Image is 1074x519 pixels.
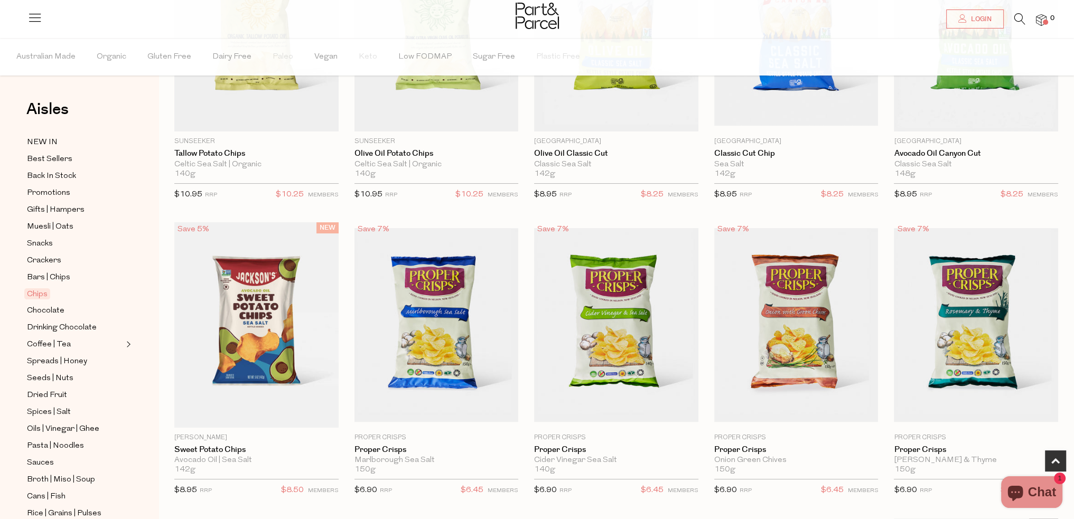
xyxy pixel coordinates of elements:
[27,422,123,436] a: Oils | Vinegar | Ghee
[281,484,304,497] span: $8.50
[27,288,123,300] a: Chips
[534,137,698,146] p: [GEOGRAPHIC_DATA]
[174,222,212,237] div: Save 5%
[847,192,878,198] small: MEMBERS
[354,137,519,146] p: Sunseeker
[124,338,131,351] button: Expand/Collapse Coffee | Tea
[894,149,1058,158] a: Avocado Oil Canyon Cut
[27,338,71,351] span: Coffee | Tea
[534,445,698,455] a: Proper Crisps
[354,160,519,169] div: Celtic Sea Salt | Organic
[26,101,69,128] a: Aisles
[27,456,123,469] a: Sauces
[27,136,123,149] a: NEW IN
[461,484,483,497] span: $6.45
[27,321,123,334] a: Drinking Chocolate
[174,137,339,146] p: Sunseeker
[27,204,85,216] span: Gifts | Hampers
[534,456,698,465] div: Cider Vinegar Sea Salt
[919,192,931,198] small: RRP
[516,3,559,29] img: Part&Parcel
[174,486,197,494] span: $8.95
[641,484,664,497] span: $6.45
[27,169,123,183] a: Back In Stock
[714,169,735,179] span: 142g
[714,137,879,146] p: [GEOGRAPHIC_DATA]
[174,222,339,427] img: Sweet Potato Chips
[919,488,931,494] small: RRP
[354,169,376,179] span: 140g
[740,192,752,198] small: RRP
[27,221,73,233] span: Muesli | Oats
[27,254,123,267] a: Crackers
[27,439,123,452] a: Pasta | Noodles
[894,465,915,475] span: 150g
[354,486,377,494] span: $6.90
[534,465,555,475] span: 140g
[27,305,64,317] span: Chocolate
[847,488,878,494] small: MEMBERS
[147,39,191,76] span: Gluten Free
[174,191,202,199] span: $10.95
[398,39,452,76] span: Low FODMAP
[212,39,251,76] span: Dairy Free
[559,192,572,198] small: RRP
[27,389,123,402] a: Dried Fruit
[534,160,698,169] div: Classic Sea Salt
[27,457,54,469] span: Sauces
[534,433,698,442] p: Proper Crisps
[894,433,1058,442] p: Proper Crisps
[894,228,1058,422] img: Proper Crisps
[27,153,123,166] a: Best Sellers
[24,288,50,299] span: Chips
[473,39,515,76] span: Sugar Free
[354,191,382,199] span: $10.95
[27,304,123,317] a: Chocolate
[714,486,737,494] span: $6.90
[894,137,1058,146] p: [GEOGRAPHIC_DATA]
[316,222,339,233] span: NEW
[488,192,518,198] small: MEMBERS
[308,192,339,198] small: MEMBERS
[27,372,123,385] a: Seeds | Nuts
[27,355,87,368] span: Spreads | Honey
[174,433,339,442] p: [PERSON_NAME]
[27,136,58,149] span: NEW IN
[26,98,69,121] span: Aisles
[534,169,555,179] span: 142g
[380,488,392,494] small: RRP
[714,160,879,169] div: Sea Salt
[534,222,572,237] div: Save 7%
[714,228,879,422] img: Proper Crisps
[641,188,664,202] span: $8.25
[354,149,519,158] a: Olive Oil Potato Chips
[97,39,126,76] span: Organic
[27,355,123,368] a: Spreads | Honey
[27,271,70,284] span: Bars | Chips
[27,322,97,334] span: Drinking Chocolate
[27,220,123,233] a: Muesli | Oats
[27,203,123,216] a: Gifts | Hampers
[308,488,339,494] small: MEMBERS
[200,488,212,494] small: RRP
[27,405,123,419] a: Spices | Salt
[534,149,698,158] a: Olive Oil Classic Cut
[668,192,698,198] small: MEMBERS
[27,170,76,183] span: Back In Stock
[534,191,557,199] span: $8.95
[27,406,71,419] span: Spices | Salt
[714,445,879,455] a: Proper Crisps
[894,445,1058,455] a: Proper Crisps
[27,238,53,250] span: Snacks
[354,222,393,237] div: Save 7%
[273,39,293,76] span: Paleo
[536,39,580,76] span: Plastic Free
[820,484,843,497] span: $6.45
[174,169,195,179] span: 140g
[174,465,195,475] span: 142g
[714,456,879,465] div: Onion Green Chives
[27,153,72,166] span: Best Sellers
[174,149,339,158] a: Tallow Potato Chips
[27,271,123,284] a: Bars | Chips
[16,39,76,76] span: Australian Made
